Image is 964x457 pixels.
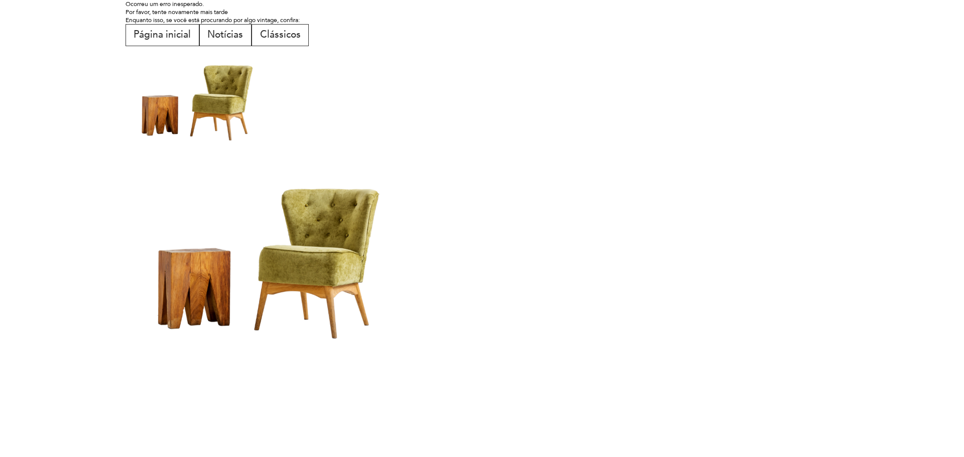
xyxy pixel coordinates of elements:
a: Clássicos [252,32,309,40]
a: Página inicial [126,32,199,40]
font: Por favor, tente novamente mais tarde [126,8,228,16]
font: Enquanto isso, se você está procurando por algo vintage, confira: [126,16,300,24]
button: Clássicos [252,24,309,46]
font: Página inicial [134,28,191,41]
font: Notícias [207,28,243,41]
button: Notícias [199,24,252,46]
font: Clássicos [260,28,301,41]
button: Página inicial [126,24,199,46]
a: Notícias [199,32,252,40]
img: Cadeirão [126,150,418,355]
img: Cadeirão [126,46,272,148]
